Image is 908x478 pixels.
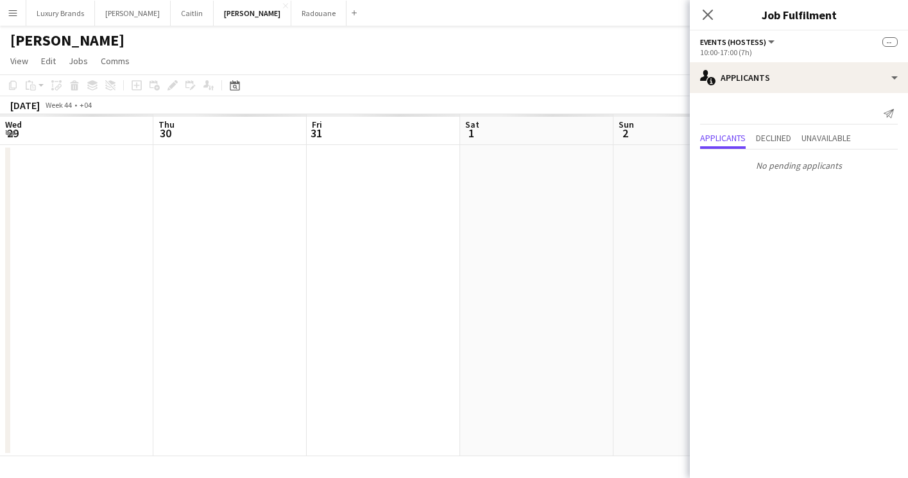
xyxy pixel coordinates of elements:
[700,47,898,57] div: 10:00-17:00 (7h)
[3,126,22,141] span: 29
[619,119,634,130] span: Sun
[80,100,92,110] div: +04
[214,1,291,26] button: [PERSON_NAME]
[690,155,908,176] p: No pending applicants
[10,55,28,67] span: View
[756,133,791,142] span: Declined
[10,31,124,50] h1: [PERSON_NAME]
[96,53,135,69] a: Comms
[5,53,33,69] a: View
[465,119,479,130] span: Sat
[617,126,634,141] span: 2
[310,126,322,141] span: 31
[801,133,851,142] span: Unavailable
[291,1,347,26] button: Radouane
[41,55,56,67] span: Edit
[882,37,898,47] span: --
[690,62,908,93] div: Applicants
[463,126,479,141] span: 1
[26,1,95,26] button: Luxury Brands
[700,37,766,47] span: Events (Hostess)
[158,119,175,130] span: Thu
[69,55,88,67] span: Jobs
[64,53,93,69] a: Jobs
[5,119,22,130] span: Wed
[95,1,171,26] button: [PERSON_NAME]
[700,37,776,47] button: Events (Hostess)
[157,126,175,141] span: 30
[42,100,74,110] span: Week 44
[690,6,908,23] h3: Job Fulfilment
[36,53,61,69] a: Edit
[10,99,40,112] div: [DATE]
[700,133,746,142] span: Applicants
[171,1,214,26] button: Caitlin
[101,55,130,67] span: Comms
[312,119,322,130] span: Fri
